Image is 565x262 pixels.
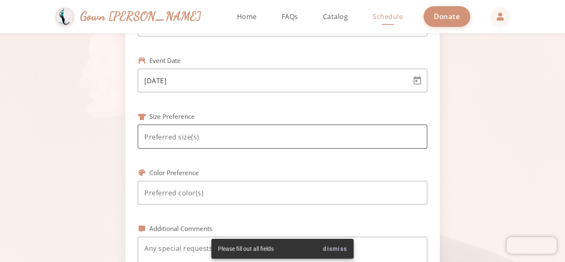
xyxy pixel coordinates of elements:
a: Donate [424,6,470,26]
button: dismiss [320,241,350,256]
span: FAQs [282,12,298,21]
span: dismiss [323,245,347,253]
label: Event Date [149,56,181,65]
a: Gown [PERSON_NAME] [55,5,210,28]
span: Schedule [373,12,403,21]
input: Preferred color(s) [144,188,421,198]
div: Please fill out all fields [211,239,320,259]
span: Gown [PERSON_NAME] [80,7,201,25]
span: Home [237,12,257,21]
img: Gown Gmach Logo [55,7,74,26]
iframe: Chatra live chat [507,237,557,254]
input: Preferred size(s) [144,132,421,142]
span: Donate [434,12,460,21]
span: Catalog [323,12,348,21]
label: Size Preference [149,112,195,121]
button: Open calendar [407,71,427,91]
label: Additional Comments [149,224,212,233]
label: Color Preference [149,168,199,178]
input: Date of your event [144,76,406,86]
